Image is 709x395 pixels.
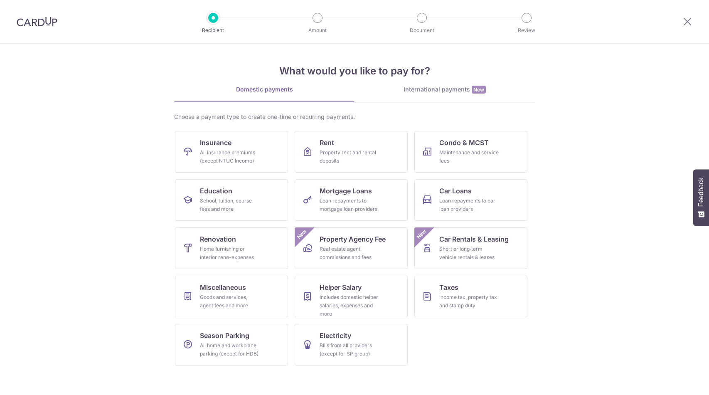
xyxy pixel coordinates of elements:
[697,178,705,207] span: Feedback
[439,282,458,292] span: Taxes
[439,234,509,244] span: Car Rentals & Leasing
[175,227,288,269] a: RenovationHome furnishing or interior reno-expenses
[320,341,379,358] div: Bills from all providers (except for SP group)
[295,324,408,365] a: ElectricityBills from all providers (except for SP group)
[414,276,527,317] a: TaxesIncome tax, property tax and stamp duty
[320,234,386,244] span: Property Agency Fee
[200,138,231,148] span: Insurance
[200,331,249,341] span: Season Parking
[439,138,489,148] span: Condo & MCST
[295,131,408,173] a: RentProperty rent and rental deposits
[295,179,408,221] a: Mortgage LoansLoan repayments to mortgage loan providers
[182,26,244,35] p: Recipient
[295,227,408,269] a: Property Agency FeeReal estate agent commissions and feesNew
[414,179,527,221] a: Car LoansLoan repayments to car loan providers
[200,245,260,262] div: Home furnishing or interior reno-expenses
[200,186,232,196] span: Education
[656,370,701,391] iframe: Opens a widget where you can find more information
[295,227,309,241] span: New
[200,234,236,244] span: Renovation
[175,276,288,317] a: MiscellaneousGoods and services, agent fees and more
[439,186,472,196] span: Car Loans
[287,26,348,35] p: Amount
[414,227,527,269] a: Car Rentals & LeasingShort or long‑term vehicle rentals & leasesNew
[354,85,535,94] div: International payments
[200,148,260,165] div: All insurance premiums (except NTUC Income)
[174,113,535,121] div: Choose a payment type to create one-time or recurring payments.
[320,186,372,196] span: Mortgage Loans
[320,282,362,292] span: Helper Salary
[320,293,379,318] div: Includes domestic helper salaries, expenses and more
[200,282,246,292] span: Miscellaneous
[175,324,288,365] a: Season ParkingAll home and workplace parking (except for HDB)
[439,293,499,310] div: Income tax, property tax and stamp duty
[496,26,557,35] p: Review
[200,293,260,310] div: Goods and services, agent fees and more
[693,169,709,226] button: Feedback - Show survey
[174,64,535,79] h4: What would you like to pay for?
[320,148,379,165] div: Property rent and rental deposits
[320,138,334,148] span: Rent
[415,227,428,241] span: New
[200,341,260,358] div: All home and workplace parking (except for HDB)
[174,85,354,94] div: Domestic payments
[175,131,288,173] a: InsuranceAll insurance premiums (except NTUC Income)
[320,245,379,262] div: Real estate agent commissions and fees
[439,197,499,213] div: Loan repayments to car loan providers
[175,179,288,221] a: EducationSchool, tuition, course fees and more
[320,197,379,213] div: Loan repayments to mortgage loan providers
[414,131,527,173] a: Condo & MCSTMaintenance and service fees
[439,245,499,262] div: Short or long‑term vehicle rentals & leases
[391,26,453,35] p: Document
[200,197,260,213] div: School, tuition, course fees and more
[320,331,351,341] span: Electricity
[17,17,57,27] img: CardUp
[439,148,499,165] div: Maintenance and service fees
[472,86,486,94] span: New
[295,276,408,317] a: Helper SalaryIncludes domestic helper salaries, expenses and more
